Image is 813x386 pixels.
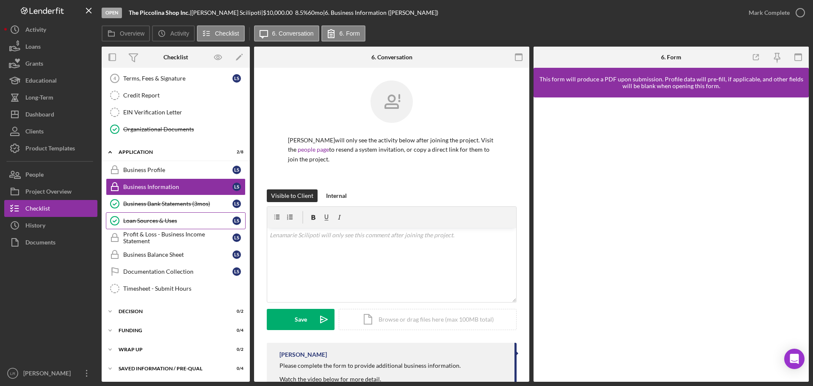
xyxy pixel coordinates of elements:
[106,104,246,121] a: EIN Verification Letter
[123,285,245,292] div: Timesheet - Submit Hours
[10,371,15,376] text: LR
[661,54,681,61] div: 6. Form
[254,25,319,42] button: 6. Conversation
[123,183,232,190] div: Business Information
[106,87,246,104] a: Credit Report
[119,150,222,155] div: Application
[106,70,246,87] a: 4Terms, Fees & SignatureLS
[123,217,232,224] div: Loan Sources & Uses
[295,309,307,330] div: Save
[106,161,246,178] a: Business ProfileLS
[119,366,222,371] div: Saved Information / Pre-Qual
[123,231,232,244] div: Profit & Loss - Business Income Statement
[340,30,360,37] label: 6. Form
[197,25,245,42] button: Checklist
[123,126,245,133] div: Organizational Documents
[120,30,144,37] label: Overview
[232,166,241,174] div: L S
[152,25,194,42] button: Activity
[271,189,313,202] div: Visible to Client
[267,189,318,202] button: Visible to Client
[267,309,335,330] button: Save
[119,347,222,352] div: Wrap up
[232,74,241,83] div: L S
[542,106,801,373] iframe: Lenderfit form
[371,54,412,61] div: 6. Conversation
[106,212,246,229] a: Loan Sources & UsesLS
[106,229,246,246] a: Profit & Loss - Business Income StatementLS
[308,9,323,16] div: 60 mo
[113,76,116,81] tspan: 4
[106,121,246,138] a: Organizational Documents
[232,233,241,242] div: L S
[784,349,805,369] div: Open Intercom Messenger
[228,328,243,333] div: 0 / 4
[106,178,246,195] a: Business InformationLS
[123,268,232,275] div: Documentation Collection
[323,9,438,16] div: | 6. Business Information ([PERSON_NAME])
[106,246,246,263] a: Business Balance SheetLS
[123,109,245,116] div: EIN Verification Letter
[163,54,188,61] div: Checklist
[106,195,246,212] a: Business Bank Statements (3mos)LS
[272,30,314,37] label: 6. Conversation
[740,4,809,21] button: Mark Complete
[4,365,97,382] button: LR[PERSON_NAME]
[228,347,243,352] div: 0 / 2
[129,9,190,16] b: The Piccolina Shop Inc.
[321,25,365,42] button: 6. Form
[119,328,222,333] div: Funding
[123,200,232,207] div: Business Bank Statements (3mos)
[102,8,122,18] div: Open
[232,200,241,208] div: L S
[21,365,76,384] div: [PERSON_NAME]
[228,309,243,314] div: 0 / 2
[298,146,329,153] a: people page
[232,267,241,276] div: L S
[232,183,241,191] div: L S
[170,30,189,37] label: Activity
[279,362,461,383] div: Please complete the form to provide additional business information. Watch the video below for mo...
[106,280,246,297] a: Timesheet - Submit Hours
[288,136,495,164] p: [PERSON_NAME] will only see the activity below after joining the project. Visit the to resend a s...
[106,263,246,280] a: Documentation CollectionLS
[191,9,263,16] div: [PERSON_NAME] Scilipoti |
[123,167,232,173] div: Business Profile
[129,9,191,16] div: |
[123,92,245,99] div: Credit Report
[123,251,232,258] div: Business Balance Sheet
[123,75,232,82] div: Terms, Fees & Signature
[263,9,295,16] div: $10,000.00
[538,76,805,89] div: This form will produce a PDF upon submission. Profile data will pre-fill, if applicable, and othe...
[232,250,241,259] div: L S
